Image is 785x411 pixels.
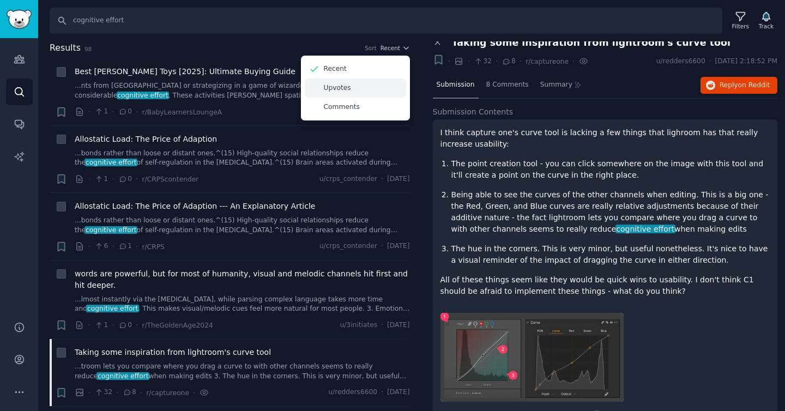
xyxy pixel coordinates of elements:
[118,174,132,184] span: 0
[50,41,81,55] span: Results
[387,241,409,251] span: [DATE]
[526,58,569,65] span: r/captureone
[451,243,770,266] p: The hue in the corners. This is very minor, but useful nonetheless. It's nice to have a visual re...
[88,106,90,118] span: ·
[615,225,675,233] span: cognitive effort
[112,319,114,331] span: ·
[86,305,139,312] span: cognitive effort
[140,387,142,398] span: ·
[502,57,515,67] span: 8
[486,80,529,90] span: 8 Comments
[381,44,400,52] span: Recent
[75,201,315,212] a: Allostatic Load: The Price of Adaption --- An Explanatory Article
[319,241,377,251] span: u/crps_contender
[75,66,295,77] a: Best [PERSON_NAME] Toys [2025]: Ultimate Buying Guide
[116,387,118,398] span: ·
[520,56,522,67] span: ·
[118,321,132,330] span: 0
[715,57,777,67] span: [DATE] 2:18:52 PM
[94,107,108,117] span: 1
[84,46,92,52] span: 98
[96,372,149,380] span: cognitive effort
[387,321,409,330] span: [DATE]
[474,57,492,67] span: 32
[440,274,770,297] p: All of these things seem like they would be quick wins to usability. I don't think C1 should be a...
[142,322,213,329] span: r/TheGoldenAge2024
[496,56,498,67] span: ·
[84,159,137,166] span: cognitive effort
[572,56,575,67] span: ·
[50,8,722,34] input: Search Keyword
[75,347,271,358] a: Taking some inspiration from lightroom's curve tool
[656,57,705,67] span: u/redders6600
[448,56,450,67] span: ·
[759,22,774,30] div: Track
[112,106,114,118] span: ·
[94,388,112,397] span: 32
[88,173,90,185] span: ·
[387,388,409,397] span: [DATE]
[75,295,410,314] a: ...lmost instantly via the [MEDICAL_DATA], while parsing complex language takes more time andcogn...
[118,241,132,251] span: 1
[142,108,222,116] span: r/BabyLearnersLoungeA
[381,174,383,184] span: ·
[84,226,137,234] span: cognitive effort
[118,107,132,117] span: 0
[437,80,475,90] span: Submission
[88,241,90,252] span: ·
[328,388,377,397] span: u/redders6600
[117,92,170,99] span: cognitive effort
[451,189,770,235] p: Being able to see the curves of the other channels when editing. This is a big one - the Red, Gre...
[136,241,138,252] span: ·
[123,388,136,397] span: 8
[467,56,469,67] span: ·
[540,80,572,90] span: Summary
[75,149,410,168] a: ...bonds rather than loose or distant ones.^(15) High-quality social relationships reduce thecogn...
[88,387,90,398] span: ·
[381,44,410,52] button: Recent
[142,176,198,183] span: r/CRPScontender
[319,174,377,184] span: u/crps_contender
[720,81,770,90] span: Reply
[136,319,138,331] span: ·
[94,174,108,184] span: 1
[324,102,360,112] p: Comments
[732,22,749,30] div: Filters
[7,10,32,29] img: GummySearch logo
[136,173,138,185] span: ·
[94,321,108,330] span: 1
[146,389,189,397] span: r/captureone
[701,77,777,94] button: Replyon Reddit
[452,37,731,49] span: Taking some inspiration from lightroom's curve tool
[387,174,409,184] span: [DATE]
[75,134,217,145] a: Allostatic Load: The Price of Adaption
[738,81,770,89] span: on Reddit
[381,388,383,397] span: ·
[440,127,770,150] p: I think capture one's curve tool is lacking a few things that lighroom has that really increase u...
[365,44,377,52] div: Sort
[136,106,138,118] span: ·
[755,9,777,32] button: Track
[709,57,711,67] span: ·
[381,241,383,251] span: ·
[324,64,347,74] p: Recent
[193,387,195,398] span: ·
[75,268,410,291] a: words are powerful, but for most of humanity, visual and melodic channels hit first and hit deeper.
[112,241,114,252] span: ·
[75,81,410,100] a: ...nts from [GEOGRAPHIC_DATA] or strategizing in a game of wizarding chess requires considerablec...
[440,313,624,402] img: Taking some inspiration from lightroom's curve tool
[451,158,770,181] p: The point creation tool - you can click somewhere on the image with this tool and it'll create a ...
[324,83,351,93] p: Upvotes
[433,106,514,118] span: Submission Contents
[142,243,164,251] span: r/CRPS
[340,321,377,330] span: u/3initiates
[75,216,410,235] a: ...bonds rather than loose or distant ones.^(15) High-quality social relationships reduce thecogn...
[94,241,108,251] span: 6
[88,319,90,331] span: ·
